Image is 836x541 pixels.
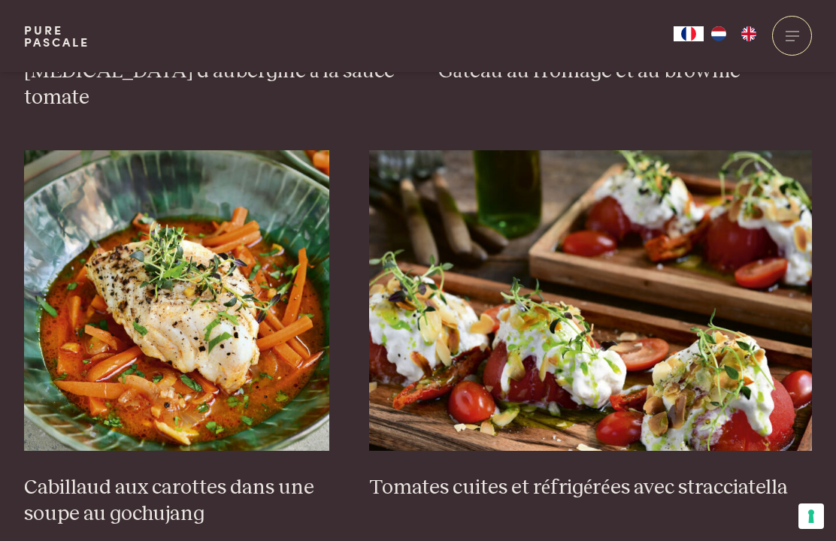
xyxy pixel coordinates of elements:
[369,150,812,451] img: Tomates cuites et réfrigérées avec stracciatella
[369,150,812,500] a: Tomates cuites et réfrigérées avec stracciatella Tomates cuites et réfrigérées avec stracciatella
[704,26,764,41] ul: Language list
[24,59,398,110] h3: [MEDICAL_DATA] d'aubergine à la sauce tomate
[674,26,704,41] a: FR
[734,26,764,41] a: EN
[24,24,89,48] a: PurePascale
[704,26,734,41] a: NL
[674,26,704,41] div: Language
[24,475,329,527] h3: Cabillaud aux carottes dans une soupe au gochujang
[674,26,764,41] aside: Language selected: Français
[24,150,329,527] a: Cabillaud aux carottes dans une soupe au gochujang Cabillaud aux carottes dans une soupe au gochu...
[798,503,824,529] button: Vos préférences en matière de consentement pour les technologies de suivi
[369,475,812,501] h3: Tomates cuites et réfrigérées avec stracciatella
[24,150,329,451] img: Cabillaud aux carottes dans une soupe au gochujang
